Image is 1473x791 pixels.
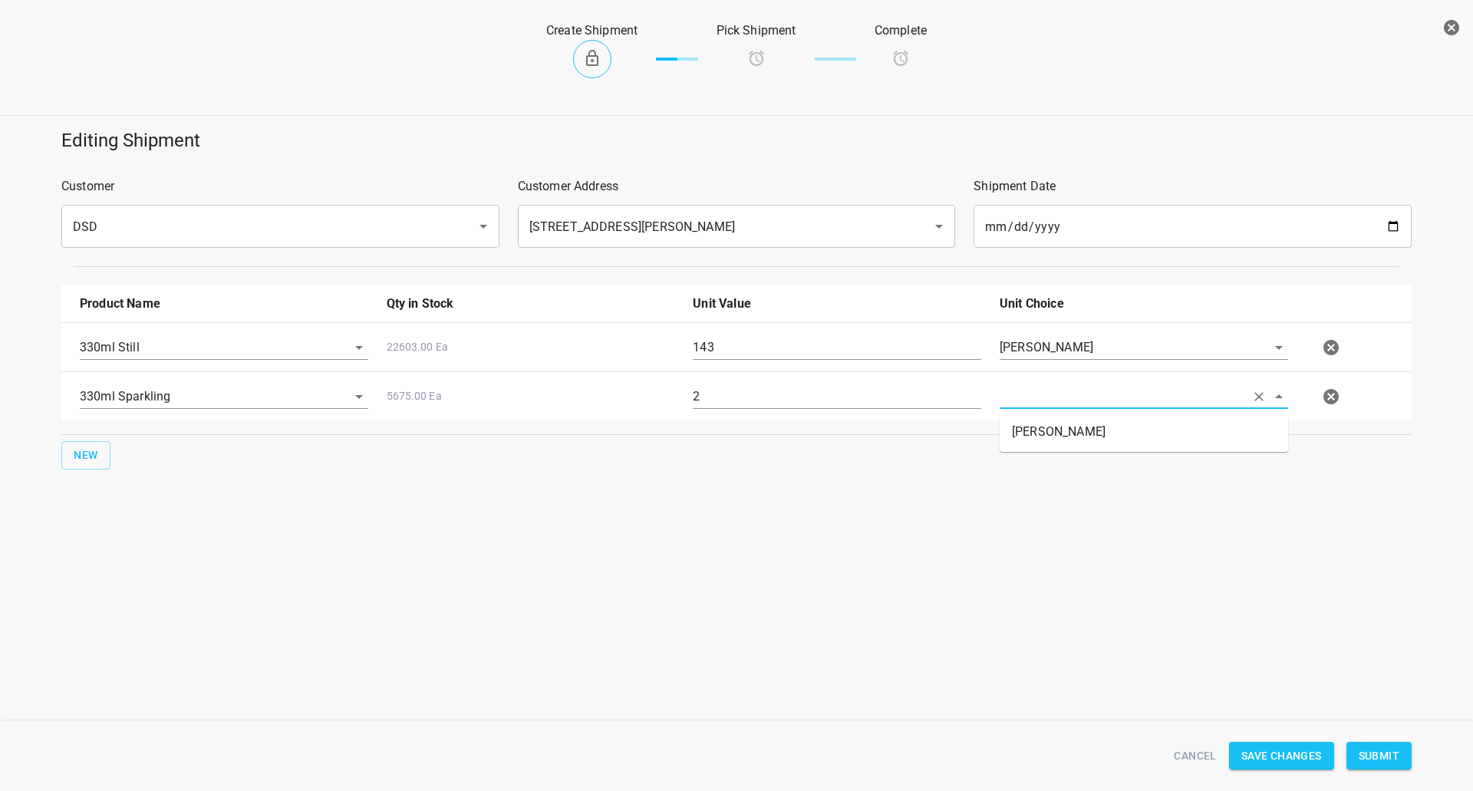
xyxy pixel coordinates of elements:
span: Cancel [1174,747,1216,766]
p: Complete [875,21,927,40]
span: New [74,446,98,465]
button: New [61,441,110,470]
li: [PERSON_NAME] [1000,418,1288,446]
button: Close [1268,386,1290,407]
p: Product Name [80,295,368,313]
p: Shipment Date [974,177,1412,196]
button: Open [348,337,370,358]
p: Customer Address [518,177,956,196]
button: Clear [1248,386,1270,407]
button: Open [473,216,494,237]
h5: Editing Shipment [61,128,1412,153]
button: Save Changes [1229,742,1334,770]
p: Create Shipment [546,21,638,40]
p: Pick Shipment [717,21,796,40]
span: Save Changes [1241,747,1322,766]
button: Open [928,216,950,237]
button: Open [1268,337,1290,358]
p: Unit Value [693,295,981,313]
button: Open [348,386,370,407]
span: Submit [1359,747,1399,766]
button: Cancel [1168,742,1222,770]
p: 22603.00 Ea [387,339,675,355]
p: Customer [61,177,499,196]
p: 5675.00 Ea [387,388,675,404]
p: Qty in Stock [387,295,675,313]
button: Submit [1346,742,1412,770]
p: Unit Choice [1000,295,1288,313]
